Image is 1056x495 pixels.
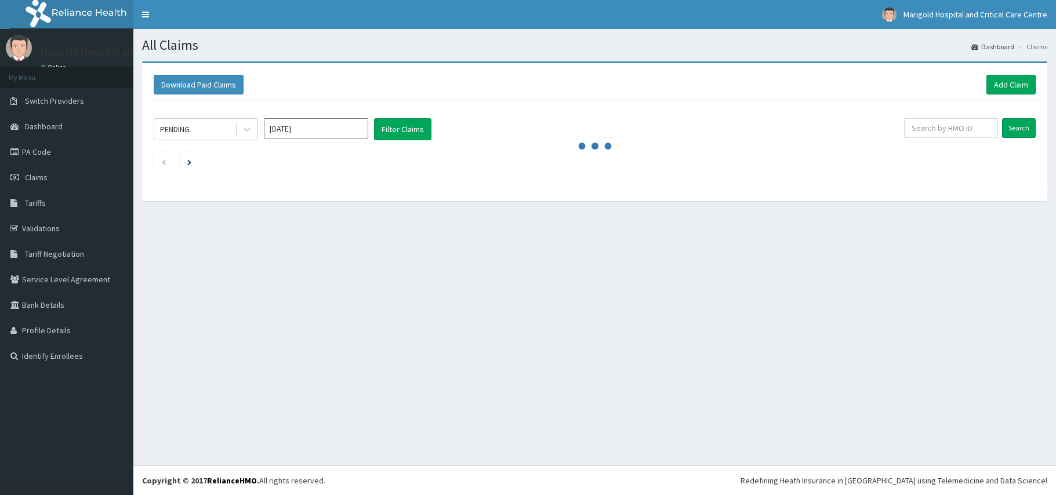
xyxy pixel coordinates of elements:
input: Search by HMO ID [904,118,998,138]
button: Download Paid Claims [154,75,244,94]
h1: All Claims [142,38,1047,53]
span: Marigold Hospital and Critical Care Centre [903,9,1047,20]
div: Redefining Heath Insurance in [GEOGRAPHIC_DATA] using Telemedicine and Data Science! [741,475,1047,486]
li: Claims [1015,42,1047,52]
img: User Image [6,35,32,61]
p: Marigold Hospital and Critical Care Centre [41,47,229,57]
span: Tariffs [25,198,46,208]
input: Select Month and Year [264,118,368,139]
div: PENDING [160,123,190,135]
input: Search [1002,118,1036,138]
span: Tariff Negotiation [25,249,84,259]
a: Next page [187,156,191,167]
a: Dashboard [971,42,1014,52]
a: Previous page [161,156,166,167]
footer: All rights reserved. [133,465,1056,495]
a: RelianceHMO [207,475,257,486]
span: Dashboard [25,121,63,132]
span: Switch Providers [25,96,84,106]
button: Filter Claims [374,118,431,140]
a: Add Claim [986,75,1036,94]
img: User Image [882,8,897,22]
svg: audio-loading [578,129,612,163]
a: Online [41,63,68,71]
strong: Copyright © 2017 . [142,475,259,486]
span: Claims [25,172,48,183]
